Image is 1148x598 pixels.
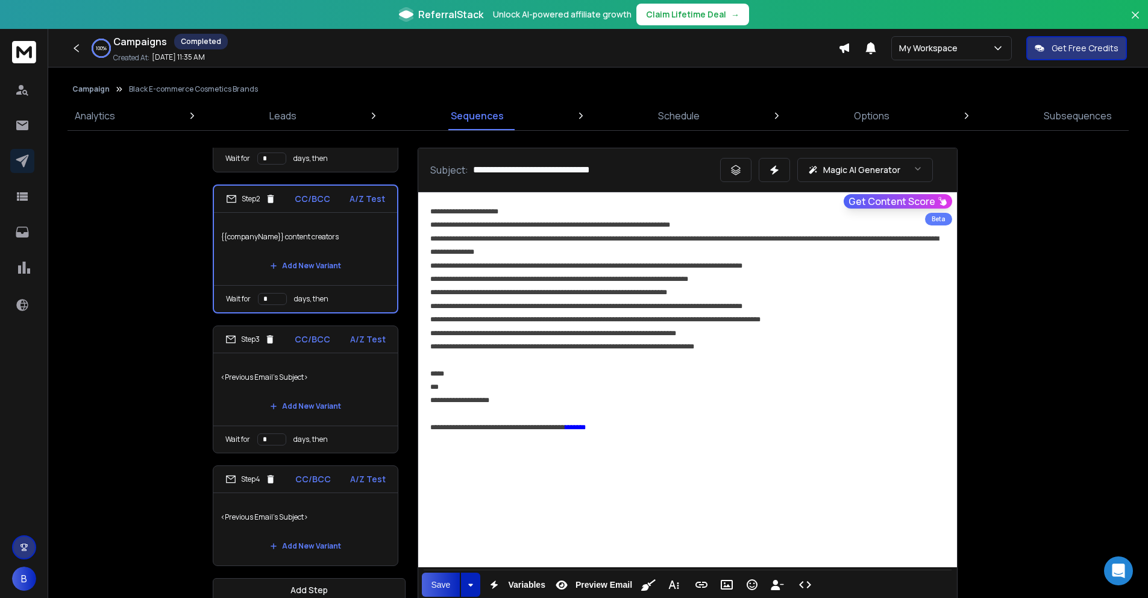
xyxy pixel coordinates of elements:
button: B [12,567,36,591]
a: Sequences [444,101,511,130]
button: Insert Image (⌘P) [715,573,738,597]
span: ReferralStack [418,7,483,22]
span: Variables [506,580,548,590]
a: Options [847,101,897,130]
p: Black E-commerce Cosmetics Brands [129,84,258,94]
button: Campaign [72,84,110,94]
p: Subject: [430,163,468,177]
button: More Text [662,573,685,597]
div: Beta [925,213,952,225]
div: Completed [174,34,228,49]
p: Options [854,109,889,123]
button: Clean HTML [637,573,660,597]
button: Insert Unsubscribe Link [766,573,789,597]
div: Step 3 [225,334,275,345]
p: Created At: [113,53,149,63]
div: Step 4 [225,474,276,485]
button: Close banner [1128,7,1143,36]
a: Leads [262,101,304,130]
a: Schedule [651,101,707,130]
li: Step2CC/BCCA/Z Test{{companyName}} content creatorsAdd New VariantWait fordays, then [213,184,398,313]
button: Insert Link (⌘K) [690,573,713,597]
p: CC/BCC [295,193,330,205]
button: Get Free Credits [1026,36,1127,60]
p: CC/BCC [295,473,331,485]
p: Wait for [226,294,251,304]
p: Analytics [75,109,115,123]
p: Schedule [658,109,700,123]
p: Magic AI Generator [823,164,900,176]
p: {{companyName}} content creators [221,220,390,254]
p: <Previous Email's Subject> [221,500,391,534]
p: <Previous Email's Subject> [221,360,391,394]
p: days, then [293,154,328,163]
p: Sequences [451,109,504,123]
p: Get Free Credits [1052,42,1118,54]
span: → [731,8,739,20]
button: Save [422,573,460,597]
li: Step3CC/BCCA/Z Test<Previous Email's Subject>Add New VariantWait fordays, then [213,326,398,453]
button: Magic AI Generator [797,158,933,182]
p: A/Z Test [350,333,386,345]
p: Subsequences [1044,109,1112,123]
button: Add New Variant [260,534,351,558]
p: Leads [269,109,296,123]
p: Wait for [225,435,250,444]
div: Step 2 [226,194,276,204]
p: A/Z Test [350,473,386,485]
li: Step4CC/BCCA/Z Test<Previous Email's Subject>Add New Variant [213,465,398,566]
div: Open Intercom Messenger [1104,556,1133,585]
button: Variables [483,573,548,597]
p: days, then [294,294,328,304]
a: Analytics [67,101,122,130]
span: Preview Email [573,580,635,590]
p: days, then [293,435,328,444]
p: CC/BCC [295,333,330,345]
button: Claim Lifetime Deal→ [636,4,749,25]
button: Add New Variant [260,254,351,278]
button: Code View [794,573,817,597]
button: Add New Variant [260,394,351,418]
a: Subsequences [1037,101,1119,130]
p: Unlock AI-powered affiliate growth [493,8,632,20]
p: 100 % [96,45,107,52]
p: A/Z Test [350,193,385,205]
button: Emoticons [741,573,764,597]
button: Preview Email [550,573,635,597]
button: Get Content Score [844,194,952,209]
p: Wait for [225,154,250,163]
p: My Workspace [899,42,962,54]
p: [DATE] 11:35 AM [152,52,205,62]
h1: Campaigns [113,34,167,49]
